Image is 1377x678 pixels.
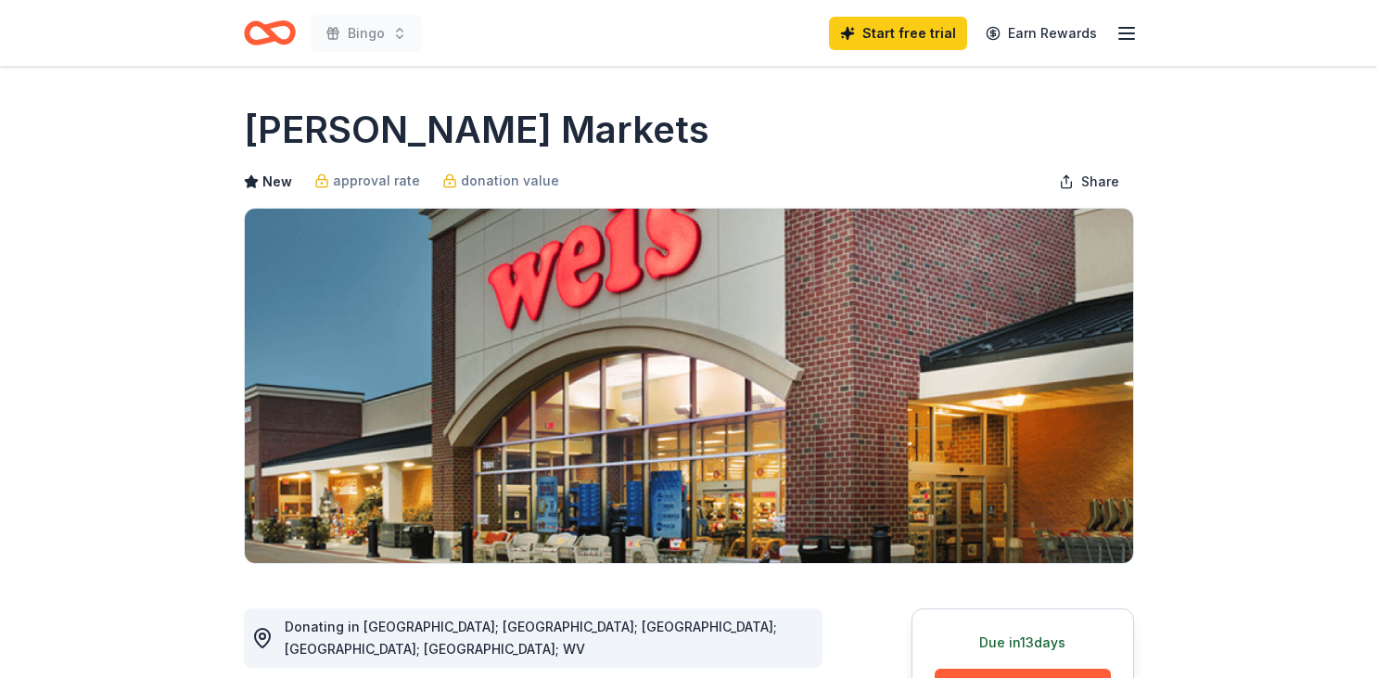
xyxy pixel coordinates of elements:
span: Donating in [GEOGRAPHIC_DATA]; [GEOGRAPHIC_DATA]; [GEOGRAPHIC_DATA]; [GEOGRAPHIC_DATA]; [GEOGRAPH... [285,619,777,657]
a: Home [244,11,296,55]
a: Earn Rewards [975,17,1108,50]
h1: [PERSON_NAME] Markets [244,104,709,156]
a: Start free trial [829,17,967,50]
div: Due in 13 days [935,632,1111,654]
a: approval rate [314,170,420,192]
span: donation value [461,170,559,192]
span: New [262,171,292,193]
a: donation value [442,170,559,192]
img: Image for Weis Markets [245,209,1133,563]
button: Bingo [311,15,422,52]
button: Share [1044,163,1134,200]
span: Share [1081,171,1119,193]
span: Bingo [348,22,385,45]
span: approval rate [333,170,420,192]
